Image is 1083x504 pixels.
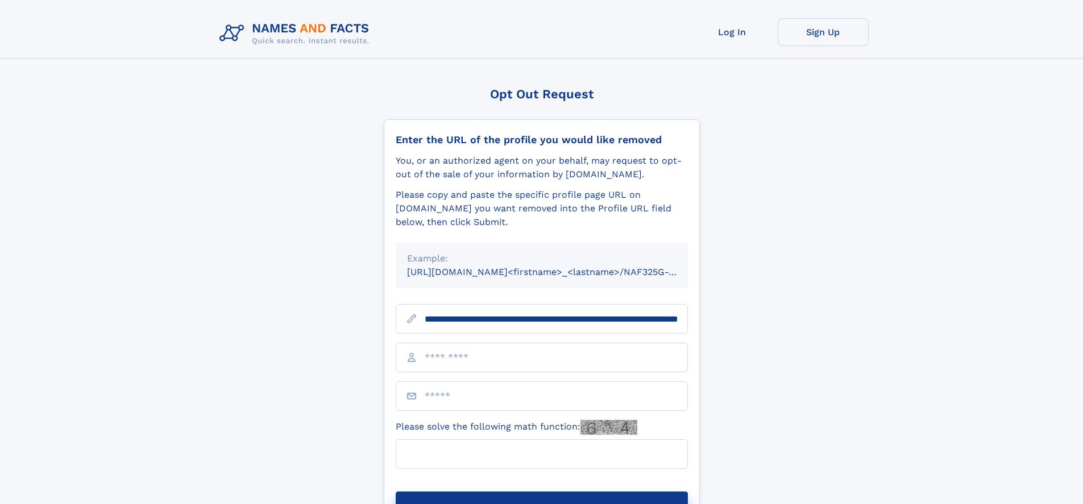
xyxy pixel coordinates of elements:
[407,252,677,265] div: Example:
[396,134,688,146] div: Enter the URL of the profile you would like removed
[407,266,709,277] small: [URL][DOMAIN_NAME]<firstname>_<lastname>/NAF325G-xxxxxxxx
[396,188,688,229] div: Please copy and paste the specific profile page URL on [DOMAIN_NAME] you want removed into the Pr...
[384,87,700,101] div: Opt Out Request
[215,18,379,49] img: Logo Names and Facts
[687,18,778,46] a: Log In
[396,154,688,181] div: You, or an authorized agent on your behalf, may request to opt-out of the sale of your informatio...
[778,18,869,46] a: Sign Up
[396,420,637,435] label: Please solve the following math function:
